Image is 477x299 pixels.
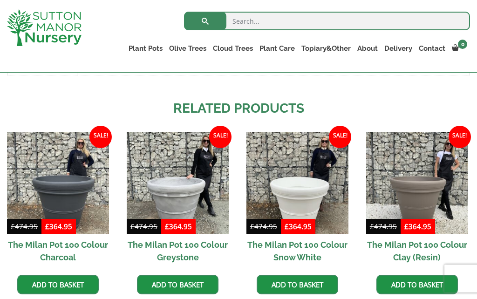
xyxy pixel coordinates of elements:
a: Contact [416,42,449,55]
a: Plant Pots [125,42,166,55]
input: Search... [184,12,470,30]
a: About [354,42,381,55]
bdi: 474.95 [11,222,38,231]
bdi: 364.95 [404,222,431,231]
h2: The Milan Pot 100 Colour Clay (Resin) [366,234,468,268]
a: Topiary&Other [298,42,354,55]
span: £ [404,222,409,231]
h2: The Milan Pot 100 Colour Greystone [127,234,229,268]
a: Cloud Trees [210,42,256,55]
img: The Milan Pot 100 Colour Greystone [127,132,229,234]
a: Add to basket: “The Milan Pot 100 Colour Clay (Resin)” [376,275,458,294]
a: Delivery [381,42,416,55]
span: £ [165,222,169,231]
span: £ [130,222,135,231]
bdi: 364.95 [45,222,72,231]
bdi: 364.95 [165,222,192,231]
a: Sale! The Milan Pot 100 Colour Snow White [246,132,348,268]
bdi: 474.95 [370,222,397,231]
h2: The Milan Pot 100 Colour Snow White [246,234,348,268]
span: Sale! [209,126,232,148]
a: Sale! The Milan Pot 100 Colour Charcoal [7,132,109,268]
a: Sale! The Milan Pot 100 Colour Clay (Resin) [366,132,468,268]
a: Plant Care [256,42,298,55]
h2: Related products [7,99,470,118]
span: £ [11,222,15,231]
bdi: 474.95 [250,222,277,231]
bdi: 364.95 [285,222,312,231]
span: Sale! [449,126,471,148]
bdi: 474.95 [130,222,157,231]
a: Add to basket: “The Milan Pot 100 Colour Charcoal” [17,275,99,294]
a: Sale! The Milan Pot 100 Colour Greystone [127,132,229,268]
span: Sale! [89,126,112,148]
a: 0 [449,42,470,55]
img: The Milan Pot 100 Colour Snow White [246,132,348,234]
span: 0 [458,40,467,49]
a: Add to basket: “The Milan Pot 100 Colour Snow White” [257,275,338,294]
img: The Milan Pot 100 Colour Clay (Resin) [366,132,468,234]
a: Add to basket: “The Milan Pot 100 Colour Greystone” [137,275,218,294]
h2: The Milan Pot 100 Colour Charcoal [7,234,109,268]
img: logo [7,9,82,46]
a: Olive Trees [166,42,210,55]
img: The Milan Pot 100 Colour Charcoal [7,132,109,234]
span: £ [250,222,254,231]
span: £ [285,222,289,231]
span: Sale! [329,126,351,148]
span: £ [45,222,49,231]
span: £ [370,222,374,231]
